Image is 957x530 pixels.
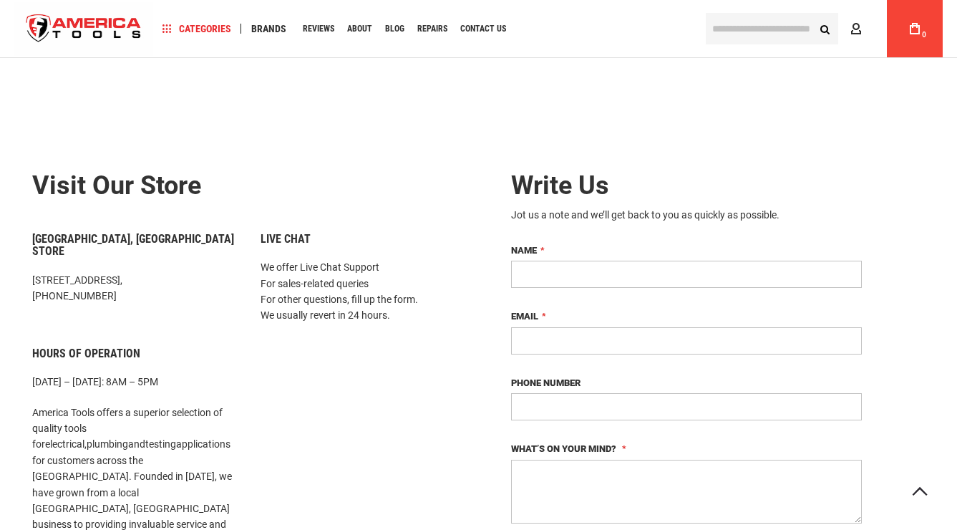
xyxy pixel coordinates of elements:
[454,19,512,39] a: Contact Us
[460,24,506,33] span: Contact Us
[385,24,404,33] span: Blog
[296,19,341,39] a: Reviews
[511,377,580,388] span: Phone Number
[14,2,153,56] img: America Tools
[32,374,239,390] p: [DATE] – [DATE]: 8AM – 5PM
[251,24,286,34] span: Brands
[261,233,467,246] h6: Live Chat
[32,233,239,258] h6: [GEOGRAPHIC_DATA], [GEOGRAPHIC_DATA] Store
[156,19,238,39] a: Categories
[341,19,379,39] a: About
[145,438,176,450] a: testing
[32,172,468,201] h2: Visit our store
[511,443,616,454] span: What’s on your mind?
[511,245,537,256] span: Name
[32,347,239,360] h6: Hours of Operation
[347,24,372,33] span: About
[245,19,293,39] a: Brands
[417,24,447,33] span: Repairs
[32,272,239,304] p: [STREET_ADDRESS], [PHONE_NUMBER]
[379,19,411,39] a: Blog
[411,19,454,39] a: Repairs
[511,311,538,322] span: Email
[811,15,838,42] button: Search
[45,438,84,450] a: electrical
[511,170,609,201] span: Write Us
[922,31,926,39] span: 0
[511,208,862,222] div: Jot us a note and we’ll get back to you as quickly as possible.
[14,2,153,56] a: store logo
[261,259,467,324] p: We offer Live Chat Support For sales-related queries For other questions, fill up the form. We us...
[162,24,231,34] span: Categories
[87,438,128,450] a: plumbing
[303,24,334,33] span: Reviews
